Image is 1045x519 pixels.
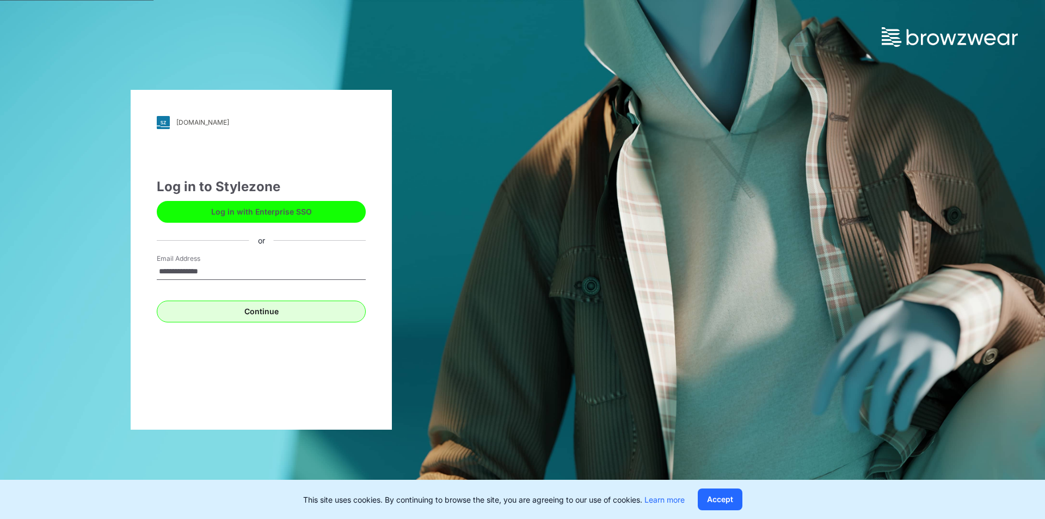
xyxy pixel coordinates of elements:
[882,27,1018,47] img: browzwear-logo.73288ffb.svg
[644,495,685,504] a: Learn more
[157,116,366,129] a: [DOMAIN_NAME]
[176,118,229,126] div: [DOMAIN_NAME]
[157,301,366,322] button: Continue
[303,494,685,505] p: This site uses cookies. By continuing to browse the site, you are agreeing to our use of cookies.
[698,489,742,510] button: Accept
[249,235,274,246] div: or
[157,116,170,129] img: svg+xml;base64,PHN2ZyB3aWR0aD0iMjgiIGhlaWdodD0iMjgiIHZpZXdCb3g9IjAgMCAyOCAyOCIgZmlsbD0ibm9uZSIgeG...
[157,177,366,197] div: Log in to Stylezone
[157,201,366,223] button: Log in with Enterprise SSO
[157,254,233,264] label: Email Address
